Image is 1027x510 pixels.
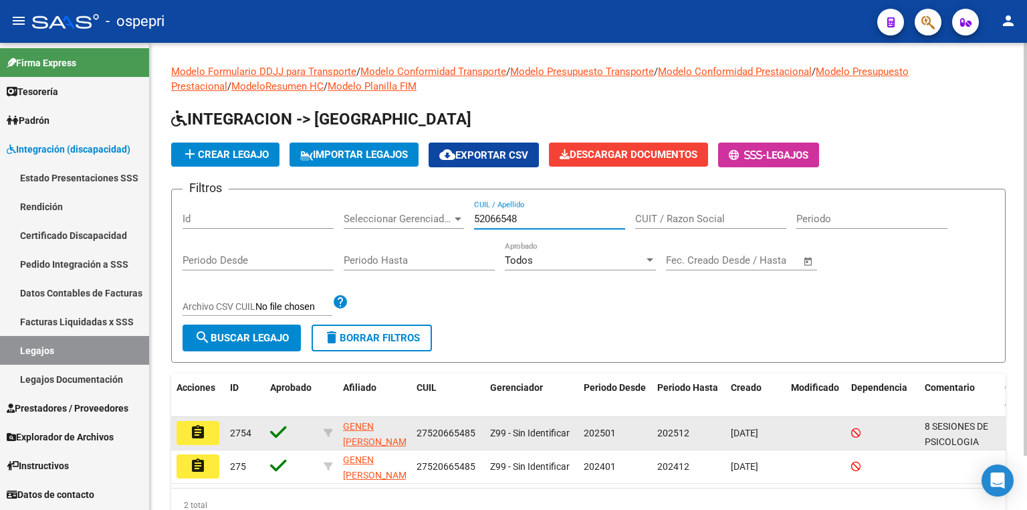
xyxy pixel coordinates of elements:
mat-icon: cloud_download [439,147,455,163]
input: Start date [666,254,709,266]
span: Borrar Filtros [324,332,420,344]
datatable-header-cell: Afiliado [338,373,411,418]
span: 202501 [584,428,616,438]
span: Tesorería [7,84,58,99]
button: Descargar Documentos [549,143,708,167]
a: ModeloResumen HC [231,80,324,92]
span: 202512 [657,428,689,438]
span: Creado [731,382,762,393]
button: IMPORTAR LEGAJOS [290,143,419,167]
span: CUIL [417,382,437,393]
span: [DATE] [731,428,758,438]
datatable-header-cell: Periodo Desde [578,373,652,418]
span: Archivo CSV CUIL [183,301,255,312]
span: Exportar CSV [439,149,528,161]
span: Datos de contacto [7,487,94,502]
span: Legajos [766,149,808,161]
div: Open Intercom Messenger [982,464,1014,497]
input: Archivo CSV CUIL [255,301,332,313]
datatable-header-cell: Modificado [786,373,846,418]
span: INTEGRACION -> [GEOGRAPHIC_DATA] [171,110,471,129]
span: 275 [230,461,246,472]
span: Descargar Documentos [560,149,697,161]
button: -Legajos [718,143,819,167]
a: Modelo Conformidad Prestacional [658,66,812,78]
span: 27520665485 [417,461,475,472]
span: Comentario [925,382,975,393]
button: Open calendar [801,254,816,269]
mat-icon: assignment [190,424,206,440]
span: Periodo Desde [584,382,646,393]
mat-icon: add [182,146,198,162]
span: Periodo Hasta [657,382,718,393]
span: Afiliado [343,382,376,393]
span: ID [230,382,239,393]
span: IMPORTAR LEGAJOS [300,149,408,161]
button: Buscar Legajo [183,325,301,351]
span: Prestadores / Proveedores [7,401,128,416]
span: 202401 [584,461,616,472]
span: 202412 [657,461,689,472]
span: [DATE] [731,461,758,472]
span: GENEN [PERSON_NAME] [343,454,415,481]
a: Modelo Conformidad Transporte [360,66,506,78]
span: Crear Legajo [182,149,269,161]
mat-icon: menu [11,13,27,29]
button: Borrar Filtros [312,325,432,351]
mat-icon: person [1000,13,1016,29]
span: Seleccionar Gerenciador [344,213,452,225]
span: Dependencia [851,382,907,393]
span: Integración (discapacidad) [7,142,130,157]
mat-icon: help [332,294,348,310]
span: Z99 - Sin Identificar [490,461,570,472]
span: 27520665485 [417,428,475,438]
span: - ospepri [106,7,164,36]
mat-icon: assignment [190,458,206,474]
datatable-header-cell: Acciones [171,373,225,418]
a: Modelo Planilla FIM [328,80,417,92]
button: Crear Legajo [171,143,279,167]
mat-icon: search [195,329,211,345]
h3: Filtros [183,179,229,197]
datatable-header-cell: ID [225,373,265,418]
span: Modificado [791,382,839,393]
span: GENEN [PERSON_NAME] [343,421,415,447]
datatable-header-cell: Periodo Hasta [652,373,725,418]
a: Modelo Presupuesto Transporte [510,66,654,78]
a: Modelo Formulario DDJJ para Transporte [171,66,356,78]
span: Todos [505,254,533,266]
span: Buscar Legajo [195,332,289,344]
datatable-header-cell: CUIL [411,373,485,418]
span: Acciones [177,382,215,393]
span: Padrón [7,113,49,128]
button: Exportar CSV [429,143,539,167]
span: Gerenciador [490,382,543,393]
datatable-header-cell: Gerenciador [485,373,578,418]
span: Explorador de Archivos [7,430,114,444]
span: - [729,149,766,161]
datatable-header-cell: Creado [725,373,786,418]
datatable-header-cell: Aprobado [265,373,318,418]
span: Instructivos [7,458,69,473]
span: Aprobado [270,382,312,393]
span: Z99 - Sin Identificar [490,428,570,438]
mat-icon: delete [324,329,340,345]
datatable-header-cell: Comentario [919,373,1000,418]
datatable-header-cell: Dependencia [846,373,919,418]
span: Firma Express [7,56,76,70]
input: End date [721,254,786,266]
span: 2754 [230,428,251,438]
